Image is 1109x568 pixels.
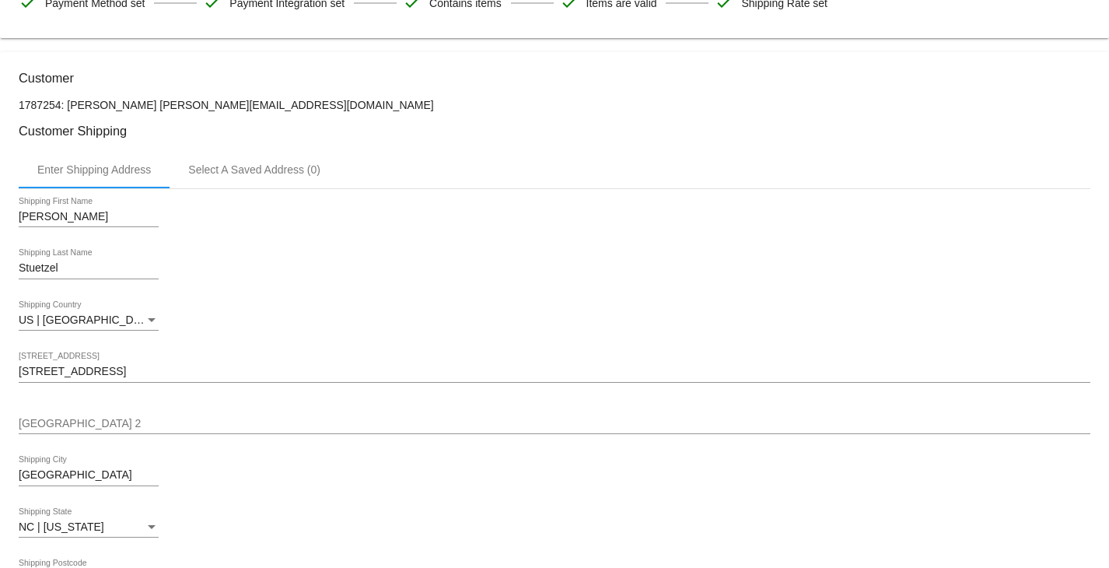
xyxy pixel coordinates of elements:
input: Shipping Street 2 [19,418,1090,430]
div: Select A Saved Address (0) [188,163,320,176]
h3: Customer [19,71,1090,86]
input: Shipping Street 1 [19,366,1090,378]
div: Enter Shipping Address [37,163,151,176]
input: Shipping City [19,469,159,482]
span: NC | [US_STATE] [19,521,104,533]
input: Shipping Last Name [19,262,159,275]
p: 1787254: [PERSON_NAME] [PERSON_NAME][EMAIL_ADDRESS][DOMAIN_NAME] [19,99,1090,111]
span: US | [GEOGRAPHIC_DATA] [19,314,156,326]
h3: Customer Shipping [19,124,1090,138]
mat-select: Shipping State [19,521,159,534]
input: Shipping First Name [19,211,159,223]
mat-select: Shipping Country [19,314,159,327]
